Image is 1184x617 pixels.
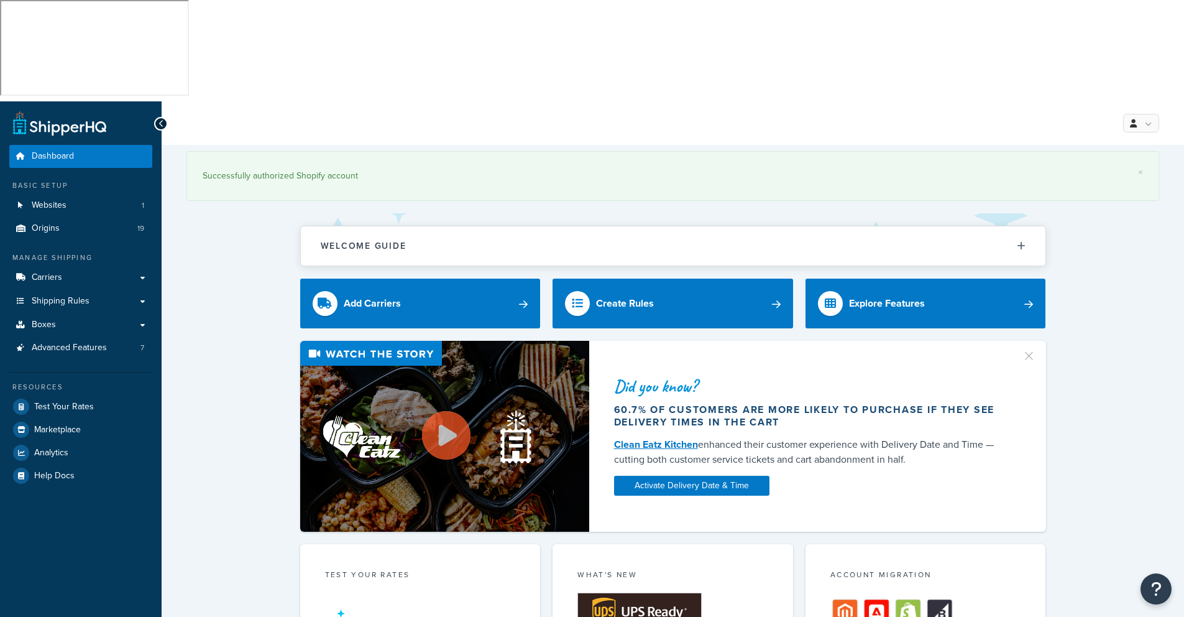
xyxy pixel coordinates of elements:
span: Dashboard [32,151,74,162]
div: Add Carriers [344,295,401,312]
li: Advanced Features [9,336,152,360]
span: Test Your Rates [34,402,94,412]
a: Advanced Features7 [9,336,152,360]
div: Create Rules [596,295,654,312]
span: Shipping Rules [32,296,89,307]
div: Account Migration [830,569,1021,583]
span: 19 [137,223,144,234]
a: Marketplace [9,419,152,441]
a: Boxes [9,313,152,336]
a: Clean Eatz Kitchen [614,437,698,452]
div: What's New [577,569,768,583]
span: Websites [32,200,67,211]
span: 7 [140,343,144,353]
span: Boxes [32,320,56,330]
span: Analytics [34,448,68,458]
button: Open Resource Center [1140,573,1172,605]
span: Advanced Features [32,343,107,353]
button: Welcome Guide [301,226,1045,266]
img: Video thumbnail [300,341,589,532]
span: Help Docs [34,471,75,481]
span: 1 [142,200,144,211]
a: Activate Delivery Date & Time [614,476,769,496]
span: Carriers [32,272,62,283]
div: Did you know? [614,378,1007,395]
a: Shipping Rules [9,290,152,313]
a: Dashboard [9,145,152,168]
a: × [1138,167,1143,177]
h2: Welcome Guide [321,241,406,251]
div: Successfully authorized Shopify account [203,167,1143,185]
div: Basic Setup [9,180,152,191]
li: Origins [9,217,152,240]
div: Explore Features [849,295,925,312]
span: Marketplace [34,425,81,435]
a: Origins19 [9,217,152,240]
a: Websites1 [9,194,152,217]
a: Test Your Rates [9,396,152,418]
div: 60.7% of customers are more likely to purchase if they see delivery times in the cart [614,404,1007,429]
li: Websites [9,194,152,217]
a: Help Docs [9,465,152,487]
span: Origins [32,223,60,234]
div: Manage Shipping [9,253,152,263]
a: Add Carriers [300,279,541,328]
a: Analytics [9,442,152,464]
a: Explore Features [805,279,1046,328]
a: Create Rules [553,279,793,328]
a: Carriers [9,266,152,289]
div: Resources [9,382,152,392]
div: Test your rates [325,569,516,583]
div: enhanced their customer experience with Delivery Date and Time — cutting both customer service ti... [614,437,1007,467]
